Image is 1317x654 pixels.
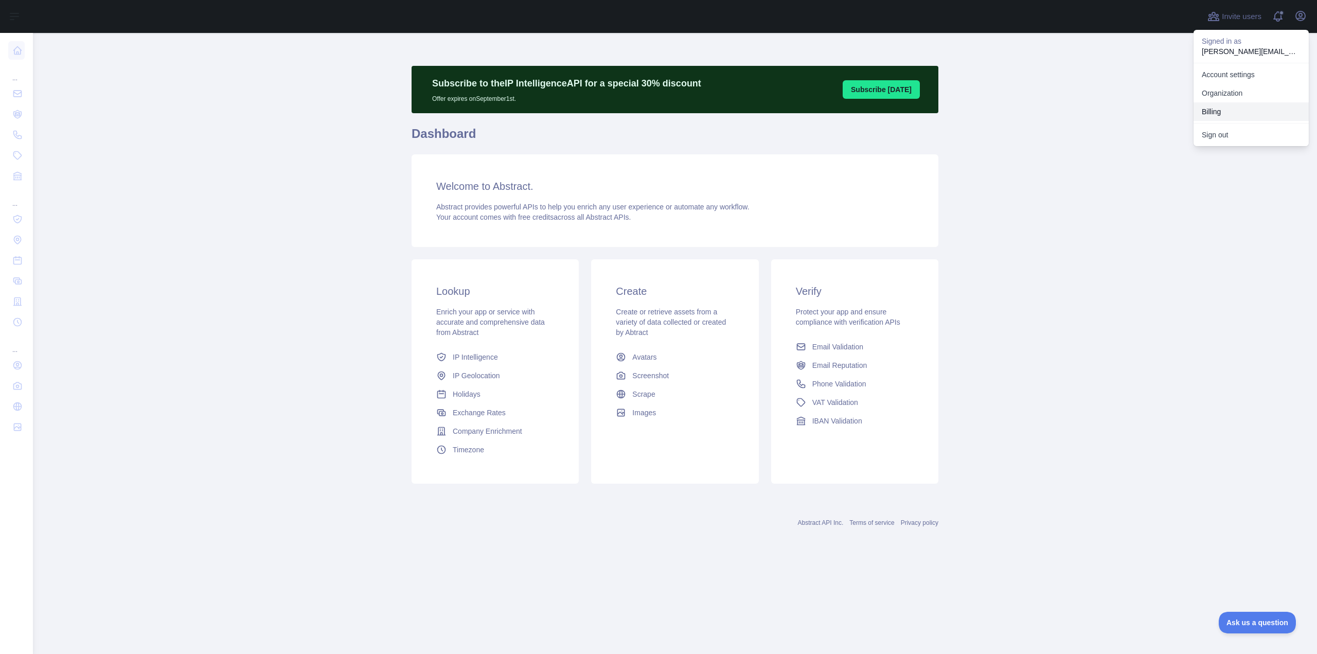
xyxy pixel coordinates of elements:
a: Exchange Rates [432,403,558,422]
h3: Lookup [436,284,554,298]
a: IBAN Validation [792,412,918,430]
span: Company Enrichment [453,426,522,436]
a: Screenshot [612,366,738,385]
span: Phone Validation [812,379,866,389]
a: VAT Validation [792,393,918,412]
span: Create or retrieve assets from a variety of data collected or created by Abtract [616,308,726,337]
h3: Create [616,284,734,298]
span: Screenshot [632,370,669,381]
span: Exchange Rates [453,408,506,418]
span: Timezone [453,445,484,455]
span: IBAN Validation [812,416,862,426]
a: Phone Validation [792,375,918,393]
span: free credits [518,213,554,221]
a: Holidays [432,385,558,403]
a: IP Geolocation [432,366,558,385]
span: VAT Validation [812,397,858,408]
p: [PERSON_NAME][EMAIL_ADDRESS][DOMAIN_NAME] [1202,46,1301,57]
a: IP Intelligence [432,348,558,366]
a: Organization [1194,84,1309,102]
a: Scrape [612,385,738,403]
span: Holidays [453,389,480,399]
p: Subscribe to the IP Intelligence API for a special 30 % discount [432,76,701,91]
span: Abstract provides powerful APIs to help you enrich any user experience or automate any workflow. [436,203,750,211]
span: Scrape [632,389,655,399]
span: Avatars [632,352,656,362]
span: IP Geolocation [453,370,500,381]
iframe: Toggle Customer Support [1219,612,1296,633]
a: Email Validation [792,338,918,356]
span: Email Validation [812,342,863,352]
button: Sign out [1194,126,1309,144]
span: Enrich your app or service with accurate and comprehensive data from Abstract [436,308,545,337]
span: Protect your app and ensure compliance with verification APIs [796,308,900,326]
a: Terms of service [849,519,894,526]
a: Images [612,403,738,422]
a: Account settings [1194,65,1309,84]
span: Images [632,408,656,418]
span: Invite users [1222,11,1261,23]
div: ... [8,187,25,208]
a: Company Enrichment [432,422,558,440]
a: Privacy policy [901,519,938,526]
div: ... [8,333,25,354]
span: Email Reputation [812,360,867,370]
button: Invite users [1205,8,1263,25]
p: Offer expires on September 1st. [432,91,701,103]
div: ... [8,62,25,82]
h3: Welcome to Abstract. [436,179,914,193]
h1: Dashboard [412,126,938,150]
button: Billing [1194,102,1309,121]
a: Timezone [432,440,558,459]
a: Avatars [612,348,738,366]
h3: Verify [796,284,914,298]
a: Email Reputation [792,356,918,375]
span: Your account comes with across all Abstract APIs. [436,213,631,221]
button: Subscribe [DATE] [843,80,920,99]
p: Signed in as [1202,36,1301,46]
span: IP Intelligence [453,352,498,362]
a: Abstract API Inc. [798,519,844,526]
